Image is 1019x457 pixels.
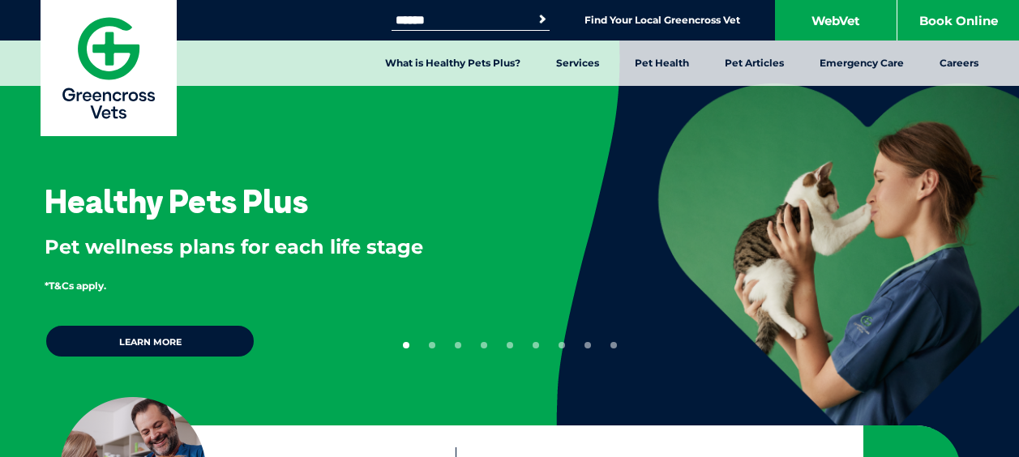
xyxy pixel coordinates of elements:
p: Pet wellness plans for each life stage [45,233,503,261]
button: 1 of 9 [403,342,409,348]
a: What is Healthy Pets Plus? [367,41,538,86]
h3: Healthy Pets Plus [45,185,308,217]
button: 3 of 9 [455,342,461,348]
a: Find Your Local Greencross Vet [584,14,740,27]
button: 5 of 9 [507,342,513,348]
button: 6 of 9 [533,342,539,348]
a: Services [538,41,617,86]
a: Emergency Care [802,41,922,86]
button: 2 of 9 [429,342,435,348]
a: Pet Articles [707,41,802,86]
button: 8 of 9 [584,342,591,348]
button: Search [534,11,550,28]
span: *T&Cs apply. [45,280,106,292]
a: Careers [922,41,996,86]
button: 7 of 9 [559,342,565,348]
a: Pet Health [617,41,707,86]
button: 4 of 9 [481,342,487,348]
button: 9 of 9 [610,342,617,348]
a: Learn more [45,324,255,358]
